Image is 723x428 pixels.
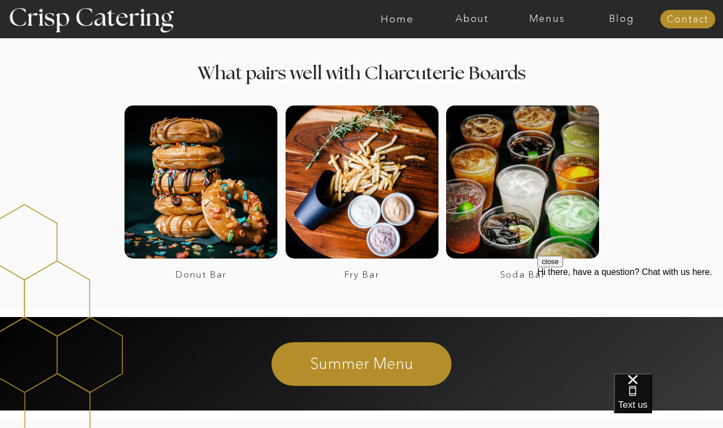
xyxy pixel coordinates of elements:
[214,353,510,373] a: Summer Menu
[509,14,584,25] a: Menus
[614,373,723,428] iframe: podium webchat widget bubble
[537,256,723,387] iframe: podium webchat widget prompt
[584,14,659,25] a: Blog
[159,65,565,86] h2: What pairs well with Charcuterie Boards
[127,269,275,280] a: Donut Bar
[287,269,436,280] a: Fry Bar
[435,14,509,25] a: About
[360,14,435,25] a: Home
[448,269,597,280] a: Soda Bar
[660,14,715,25] a: Contact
